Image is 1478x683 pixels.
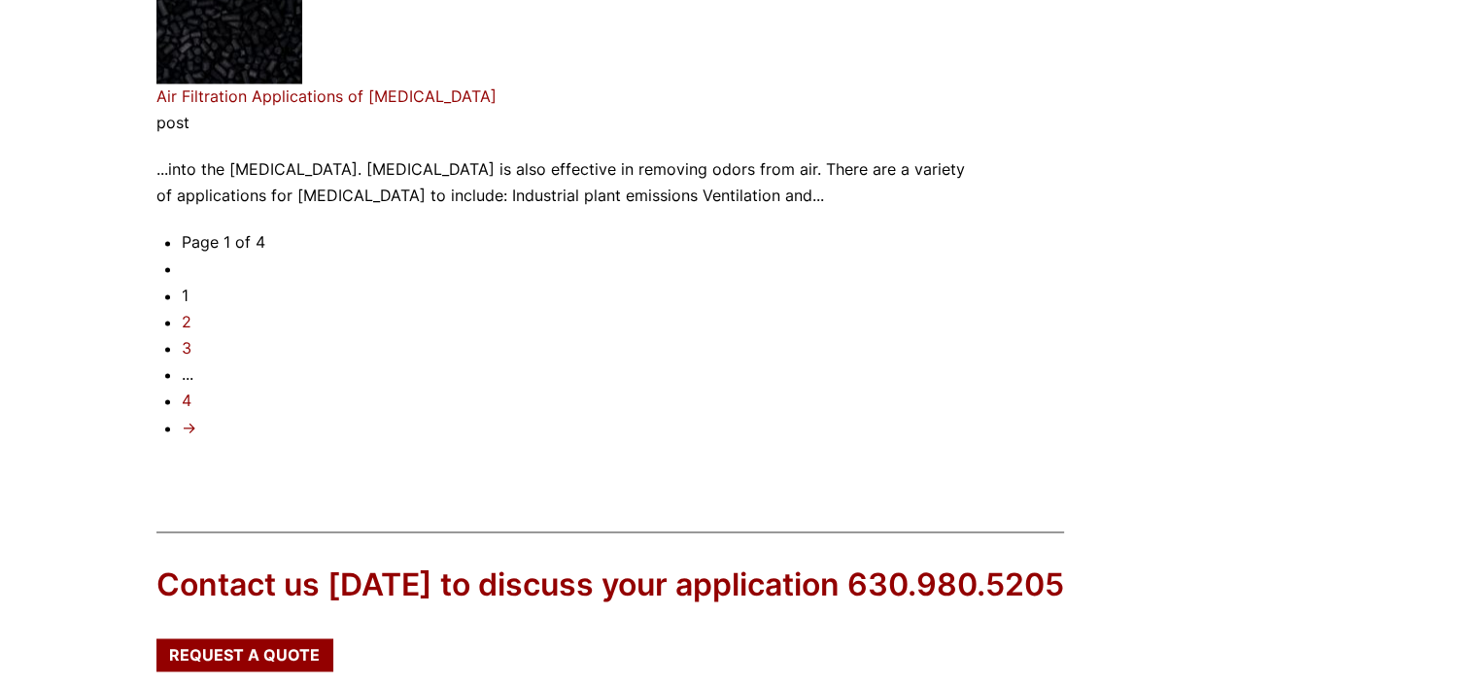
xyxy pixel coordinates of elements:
a: 2 [182,312,191,331]
a: Air Filtration Applications of [MEDICAL_DATA] [156,86,497,106]
p: post [156,110,967,136]
a: → [182,418,196,437]
a: Request a Quote [156,638,333,671]
span: Page 1 of 4 [182,232,265,252]
p: ...into the [MEDICAL_DATA]. [MEDICAL_DATA] is also effective in removing odors from air. There ar... [156,156,967,209]
span: Request a Quote [169,647,320,663]
a: 4 [182,391,191,410]
div: Contact us [DATE] to discuss your application 630.980.5205 [156,563,1064,607]
span: 1 [182,286,189,305]
a: 3 [182,338,191,358]
span: ... [182,364,193,384]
